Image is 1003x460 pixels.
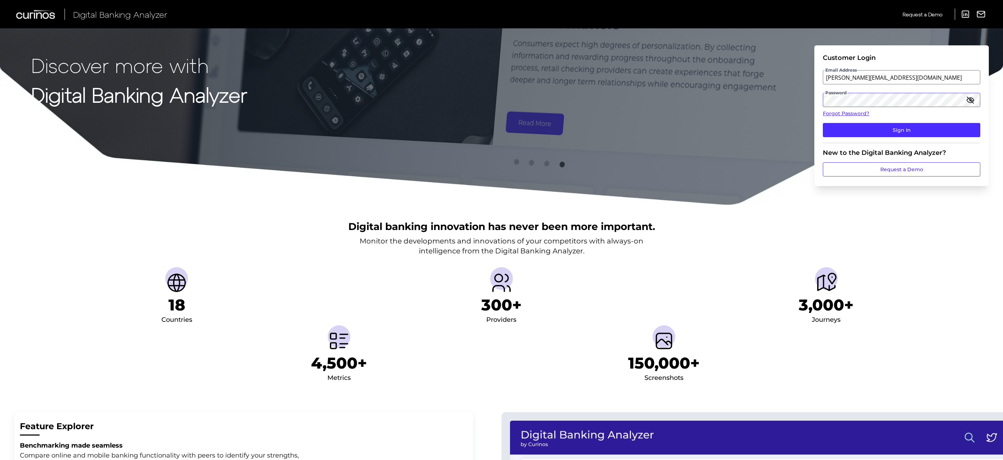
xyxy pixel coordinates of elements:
span: Request a Demo [903,11,942,17]
strong: Benchmarking made seamless [20,442,123,449]
p: Discover more with [31,54,247,76]
h1: 3,000+ [799,296,854,314]
img: Countries [165,271,188,294]
img: Metrics [328,330,350,352]
a: Forgot Password? [823,110,980,117]
h1: 4,500+ [311,354,367,372]
h1: 150,000+ [628,354,700,372]
img: Curinos [16,10,56,19]
strong: Digital Banking Analyzer [31,83,247,106]
h1: 18 [168,296,185,314]
div: Customer Login [823,54,980,62]
div: Metrics [327,372,351,384]
p: Monitor the developments and innovations of your competitors with always-on intelligence from the... [360,236,643,256]
div: New to the Digital Banking Analyzer? [823,149,980,157]
h1: 300+ [481,296,522,314]
h2: Digital banking innovation has never been more important. [348,220,655,233]
a: Request a Demo [903,9,942,20]
img: Screenshots [653,330,675,352]
span: Digital Banking Analyzer [73,9,167,19]
a: Request a Demo [823,162,980,176]
img: Journeys [815,271,838,294]
div: Journeys [812,314,841,326]
button: Sign In [823,123,980,137]
span: Password [825,90,847,96]
h2: Feature Explorer [20,421,467,432]
img: Providers [490,271,513,294]
span: Email Address [825,67,858,73]
div: Countries [161,314,192,326]
div: Providers [486,314,516,326]
div: Screenshots [644,372,683,384]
